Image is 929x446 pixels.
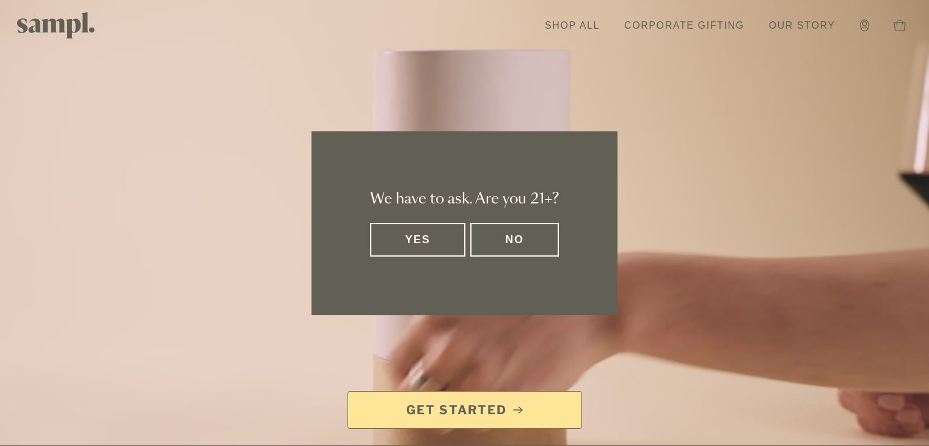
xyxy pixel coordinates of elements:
[763,12,842,39] a: Our Story
[17,12,95,38] img: Sampl logo
[406,401,507,419] span: Get Started
[618,12,751,39] a: Corporate Gifting
[539,12,606,39] a: Shop All
[348,391,582,429] a: Get Started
